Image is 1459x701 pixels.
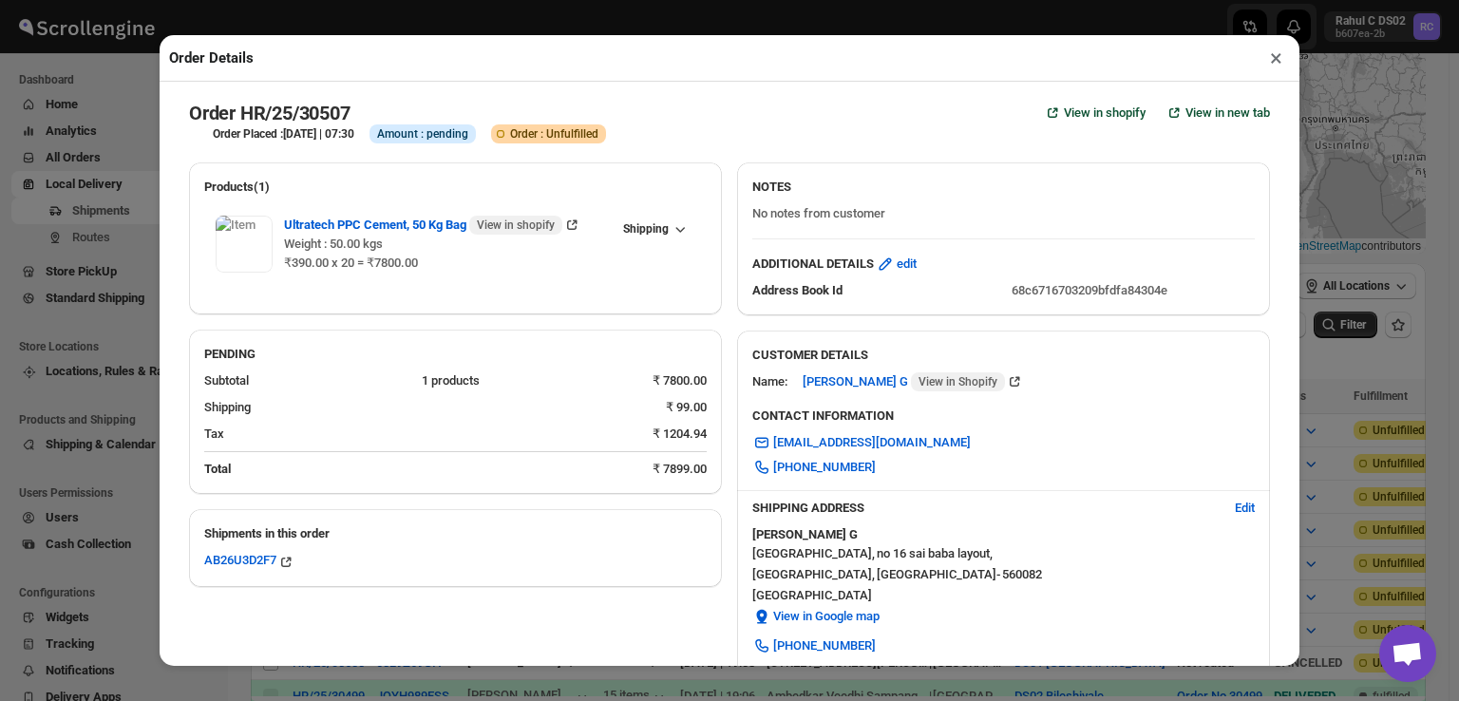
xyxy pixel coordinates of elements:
[204,398,651,417] div: Shipping
[773,458,876,477] span: [PHONE_NUMBER]
[1064,104,1146,123] span: View in shopify
[752,255,874,274] b: ADDITIONAL DETAILS
[752,346,1255,365] h3: CUSTOMER DETAILS
[204,524,707,543] h2: Shipments in this order
[204,462,231,476] b: Total
[612,216,695,242] button: Shipping
[1153,98,1281,128] button: View in new tab
[204,371,407,390] div: Subtotal
[752,499,1220,518] h3: SHIPPING ADDRESS
[653,425,707,444] div: ₹ 1204.94
[752,180,791,194] b: NOTES
[741,601,891,632] button: View in Google map
[773,636,876,655] span: [PHONE_NUMBER]
[1185,104,1270,123] span: View in new tab
[1379,625,1436,682] div: Open chat
[919,374,997,389] span: View in Shopify
[213,126,354,142] h3: Order Placed :
[377,126,468,142] span: Amount : pending
[752,544,875,563] span: [GEOGRAPHIC_DATA] ,
[204,178,707,197] h2: Products(1)
[1262,45,1290,71] button: ×
[752,206,885,220] span: No notes from customer
[773,607,880,626] span: View in Google map
[752,586,1255,605] span: [GEOGRAPHIC_DATA]
[803,372,1005,391] span: [PERSON_NAME] G
[204,345,707,364] h2: PENDING
[216,216,273,273] img: Item
[204,425,637,444] div: Tax
[477,218,555,233] span: View in shopify
[752,565,875,584] span: [GEOGRAPHIC_DATA] ,
[897,255,917,274] span: edit
[864,249,928,279] button: edit
[1223,493,1266,523] button: Edit
[752,283,843,297] span: Address Book Id
[877,544,993,563] span: no 16 sai baba layout ,
[422,371,637,390] div: 1 products
[284,256,418,270] span: ₹390.00 x 20 = ₹7800.00
[204,553,295,572] button: AB26U3D2F7
[284,218,581,232] a: Ultratech PPC Cement, 50 Kg Bag View in shopify
[666,398,707,417] div: ₹ 99.00
[284,237,383,251] span: Weight : 50.00 kgs
[877,565,1000,584] span: [GEOGRAPHIC_DATA] -
[752,407,1255,426] h3: CONTACT INFORMATION
[623,221,669,237] span: Shipping
[741,452,887,483] a: [PHONE_NUMBER]
[653,371,707,390] div: ₹ 7800.00
[1012,283,1167,297] span: 68c6716703209bfdfa84304e
[283,127,354,141] b: [DATE] | 07:30
[169,48,254,67] h2: Order Details
[803,374,1024,388] a: [PERSON_NAME] G View in Shopify
[1235,499,1255,518] span: Edit
[284,216,562,235] span: Ultratech PPC Cement, 50 Kg Bag
[1032,98,1157,128] a: View in shopify
[1002,565,1042,584] span: 560082
[741,427,982,458] a: [EMAIL_ADDRESS][DOMAIN_NAME]
[510,126,598,142] span: Order : Unfulfilled
[741,631,887,661] a: [PHONE_NUMBER]
[189,102,351,124] h2: Order HR/25/30507
[653,460,707,479] div: ₹ 7899.00
[773,433,971,452] span: [EMAIL_ADDRESS][DOMAIN_NAME]
[752,527,858,541] b: [PERSON_NAME] G
[752,372,787,391] div: Name:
